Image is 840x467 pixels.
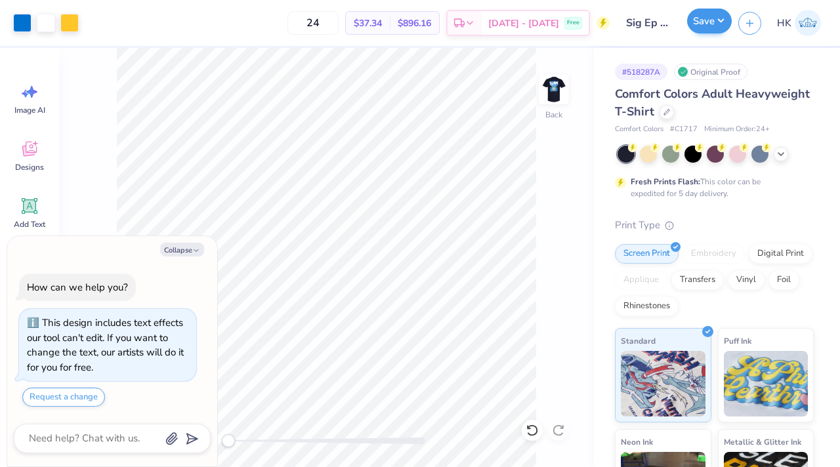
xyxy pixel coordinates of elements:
button: Request a change [22,388,105,407]
span: # C1717 [670,124,698,135]
img: Harry Kohler [795,10,821,36]
div: Transfers [671,270,724,290]
span: Minimum Order: 24 + [704,124,770,135]
div: This color can be expedited for 5 day delivery. [631,176,792,199]
span: Metallic & Glitter Ink [724,435,801,449]
div: Digital Print [749,244,812,264]
div: How can we help you? [27,281,128,294]
button: Collapse [160,243,204,256]
div: Screen Print [615,244,679,264]
img: Standard [621,351,705,416]
img: Back [541,76,567,102]
div: Accessibility label [222,434,235,447]
a: HK [771,10,827,36]
span: Comfort Colors Adult Heavyweight T-Shirt [615,86,810,119]
strong: Fresh Prints Flash: [631,176,700,187]
div: Back [545,109,562,121]
input: Untitled Design [616,10,681,36]
img: Puff Ink [724,351,808,416]
button: Save [687,9,732,33]
span: Designs [15,162,44,173]
span: Add Text [14,219,45,230]
span: Image AI [14,105,45,115]
div: Original Proof [674,64,747,80]
div: Print Type [615,218,814,233]
span: HK [777,16,791,31]
span: Neon Ink [621,435,653,449]
div: # 518287A [615,64,667,80]
div: Embroidery [682,244,745,264]
input: – – [287,11,339,35]
span: Standard [621,334,656,348]
span: $896.16 [398,16,431,30]
span: Free [567,18,579,28]
div: Vinyl [728,270,765,290]
span: Comfort Colors [615,124,663,135]
div: Applique [615,270,667,290]
div: This design includes text effects our tool can't edit. If you want to change the text, our artist... [27,316,184,374]
span: Puff Ink [724,334,751,348]
span: $37.34 [354,16,382,30]
div: Rhinestones [615,296,679,316]
span: [DATE] - [DATE] [488,16,559,30]
div: Foil [768,270,799,290]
